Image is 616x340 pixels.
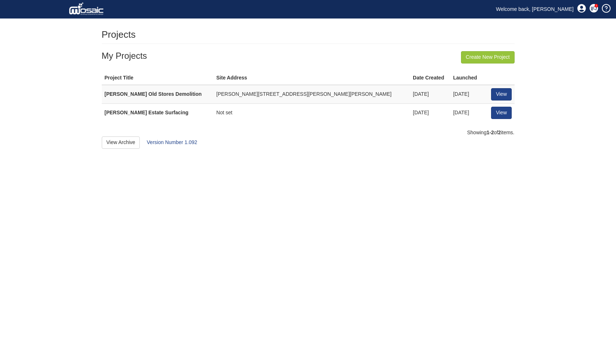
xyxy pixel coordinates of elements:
img: logo_white.png [69,2,105,16]
th: Project Title [102,71,214,85]
b: 1-2 [486,130,494,135]
a: View [491,107,511,119]
td: [DATE] [450,85,482,103]
h3: My Projects [102,51,515,61]
th: Launched [450,71,482,85]
a: Welcome back, [PERSON_NAME] [491,4,579,15]
td: Not set [213,103,410,122]
th: Site Address [213,71,410,85]
td: [DATE] [410,85,450,103]
strong: [PERSON_NAME] Estate Surfacing [105,110,189,115]
b: 2 [498,130,501,135]
div: Showing of items. [102,129,515,136]
a: Create New Project [461,51,514,64]
a: View [491,88,511,101]
a: View Archive [102,136,140,149]
a: Version Number 1.092 [147,139,197,145]
th: Date Created [410,71,450,85]
strong: [PERSON_NAME] Old Stores Demolition [105,91,202,97]
td: [PERSON_NAME][STREET_ADDRESS][PERSON_NAME][PERSON_NAME] [213,85,410,103]
td: [DATE] [410,103,450,122]
h1: Projects [102,29,136,40]
td: [DATE] [450,103,482,122]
